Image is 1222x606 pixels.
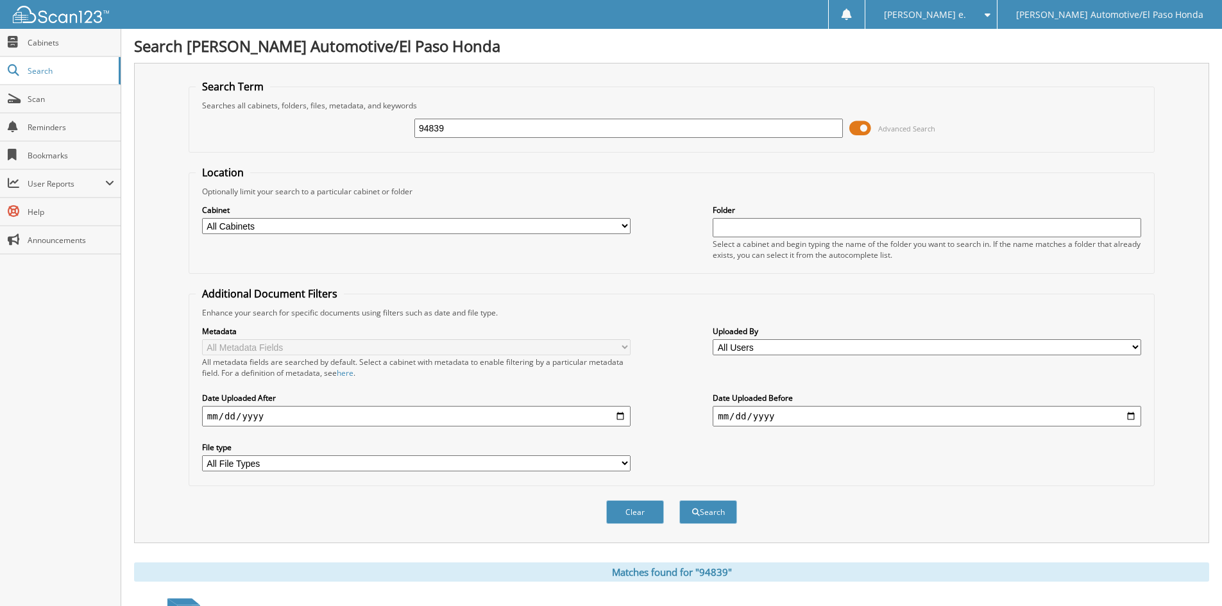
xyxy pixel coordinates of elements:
span: Search [28,65,112,76]
button: Search [679,500,737,524]
div: Searches all cabinets, folders, files, metadata, and keywords [196,100,1148,111]
div: Select a cabinet and begin typing the name of the folder you want to search in. If the name match... [713,239,1141,260]
span: User Reports [28,178,105,189]
label: Uploaded By [713,326,1141,337]
input: end [713,406,1141,426]
label: File type [202,442,631,453]
img: scan123-logo-white.svg [13,6,109,23]
label: Metadata [202,326,631,337]
button: Clear [606,500,664,524]
div: Enhance your search for specific documents using filters such as date and file type. [196,307,1148,318]
div: Optionally limit your search to a particular cabinet or folder [196,186,1148,197]
label: Date Uploaded Before [713,392,1141,403]
span: Scan [28,94,114,105]
label: Folder [713,205,1141,215]
input: start [202,406,631,426]
span: Reminders [28,122,114,133]
legend: Search Term [196,80,270,94]
a: here [337,367,353,378]
span: Advanced Search [878,124,935,133]
div: All metadata fields are searched by default. Select a cabinet with metadata to enable filtering b... [202,357,631,378]
legend: Location [196,165,250,180]
span: [PERSON_NAME] e. [884,11,966,19]
span: Bookmarks [28,150,114,161]
label: Cabinet [202,205,631,215]
span: [PERSON_NAME] Automotive/El Paso Honda [1016,11,1203,19]
span: Announcements [28,235,114,246]
legend: Additional Document Filters [196,287,344,301]
label: Date Uploaded After [202,392,631,403]
span: Help [28,206,114,217]
div: Matches found for "94839" [134,562,1209,582]
span: Cabinets [28,37,114,48]
h1: Search [PERSON_NAME] Automotive/El Paso Honda [134,35,1209,56]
